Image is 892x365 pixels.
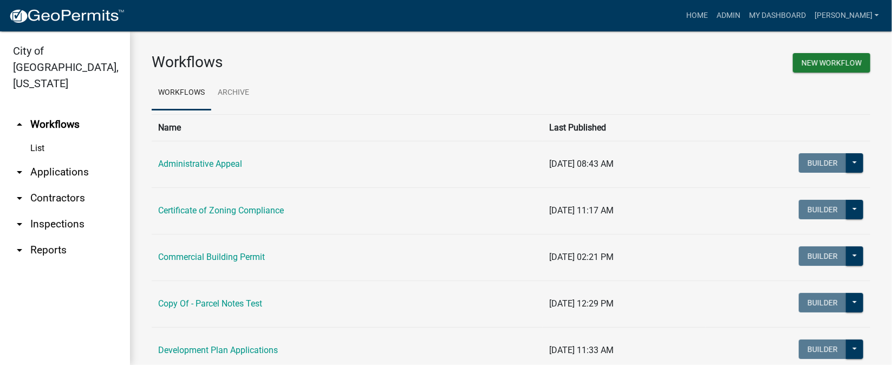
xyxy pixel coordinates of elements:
[549,345,614,355] span: [DATE] 11:33 AM
[158,159,242,169] a: Administrative Appeal
[793,53,870,73] button: New Workflow
[152,53,503,71] h3: Workflows
[799,200,847,219] button: Builder
[799,340,847,359] button: Builder
[158,345,278,355] a: Development Plan Applications
[799,153,847,173] button: Builder
[158,252,265,262] a: Commercial Building Permit
[682,5,712,26] a: Home
[549,298,614,309] span: [DATE] 12:29 PM
[712,5,745,26] a: Admin
[152,114,543,141] th: Name
[543,114,705,141] th: Last Published
[810,5,883,26] a: [PERSON_NAME]
[13,244,26,257] i: arrow_drop_down
[158,298,262,309] a: Copy Of - Parcel Notes Test
[158,205,284,216] a: Certificate of Zoning Compliance
[549,205,614,216] span: [DATE] 11:17 AM
[549,159,614,169] span: [DATE] 08:43 AM
[549,252,614,262] span: [DATE] 02:21 PM
[745,5,810,26] a: My Dashboard
[13,218,26,231] i: arrow_drop_down
[13,118,26,131] i: arrow_drop_up
[211,76,256,110] a: Archive
[799,246,847,266] button: Builder
[13,166,26,179] i: arrow_drop_down
[799,293,847,312] button: Builder
[152,76,211,110] a: Workflows
[13,192,26,205] i: arrow_drop_down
